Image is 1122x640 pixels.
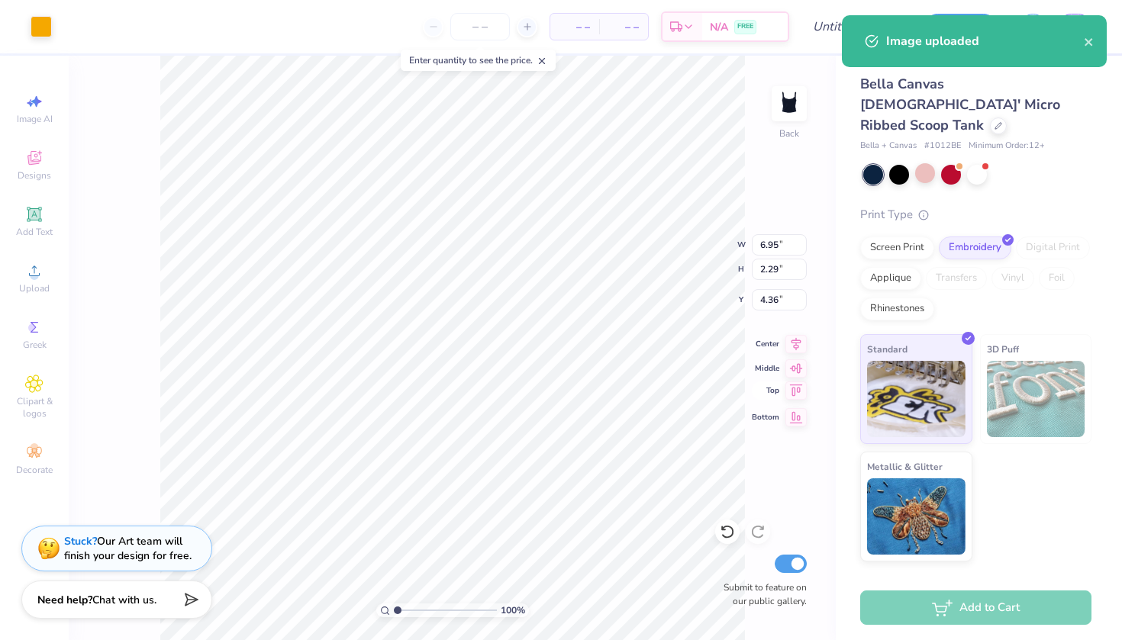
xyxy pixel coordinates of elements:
[8,395,61,420] span: Clipart & logos
[17,113,53,125] span: Image AI
[16,464,53,476] span: Decorate
[1039,267,1075,290] div: Foil
[926,267,987,290] div: Transfers
[16,226,53,238] span: Add Text
[501,603,525,617] span: 100 %
[737,21,753,32] span: FREE
[92,593,156,607] span: Chat with us.
[401,50,556,71] div: Enter quantity to see the price.
[752,363,779,374] span: Middle
[752,339,779,349] span: Center
[867,458,943,474] span: Metallic & Glitter
[860,140,917,153] span: Bella + Canvas
[752,385,779,396] span: Top
[860,267,921,290] div: Applique
[860,206,1091,224] div: Print Type
[1016,236,1090,259] div: Digital Print
[987,361,1085,437] img: 3D Puff
[939,236,1011,259] div: Embroidery
[37,593,92,607] strong: Need help?
[987,341,1019,357] span: 3D Puff
[991,267,1034,290] div: Vinyl
[886,32,1084,50] div: Image uploaded
[801,11,913,42] input: Untitled Design
[867,478,966,555] img: Metallic & Glitter
[860,75,1060,134] span: Bella Canvas [DEMOGRAPHIC_DATA]' Micro Ribbed Scoop Tank
[64,534,192,563] div: Our Art team will finish your design for free.
[18,169,51,182] span: Designs
[860,297,934,320] div: Rhinestones
[752,412,779,423] span: Bottom
[559,19,590,35] span: – –
[774,88,804,119] img: Back
[450,13,510,40] input: – –
[1084,32,1095,50] button: close
[860,236,934,259] div: Screen Print
[924,140,961,153] span: # 1012BE
[867,361,966,437] img: Standard
[969,140,1045,153] span: Minimum Order: 12 +
[867,341,908,357] span: Standard
[710,19,728,35] span: N/A
[19,282,50,294] span: Upload
[715,581,807,608] label: Submit to feature on our public gallery.
[779,127,799,140] div: Back
[608,19,639,35] span: – –
[64,534,97,548] strong: Stuck?
[23,339,47,351] span: Greek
